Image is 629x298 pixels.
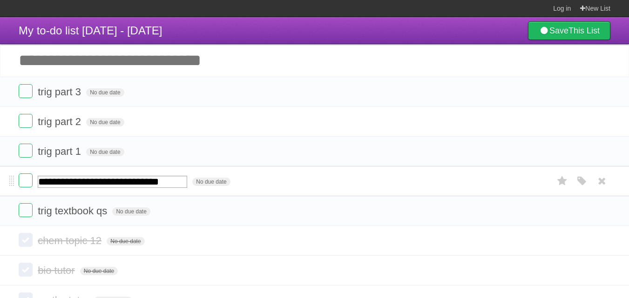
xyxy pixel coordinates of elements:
[19,203,33,217] label: Done
[112,207,150,216] span: No due date
[528,21,610,40] a: SaveThis List
[568,26,600,35] b: This List
[86,118,124,126] span: No due date
[19,114,33,128] label: Done
[19,263,33,277] label: Done
[107,237,144,245] span: No due date
[86,88,124,97] span: No due date
[192,178,230,186] span: No due date
[80,267,118,275] span: No due date
[38,265,77,276] span: bio tutor
[38,146,83,157] span: trig part 1
[38,116,83,127] span: trig part 2
[19,173,33,187] label: Done
[19,24,162,37] span: My to-do list [DATE] - [DATE]
[19,233,33,247] label: Done
[38,205,109,217] span: trig textbook qs
[554,173,571,189] label: Star task
[86,148,124,156] span: No due date
[38,86,83,98] span: trig part 3
[19,144,33,158] label: Done
[38,235,104,246] span: chem topic 12
[19,84,33,98] label: Done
